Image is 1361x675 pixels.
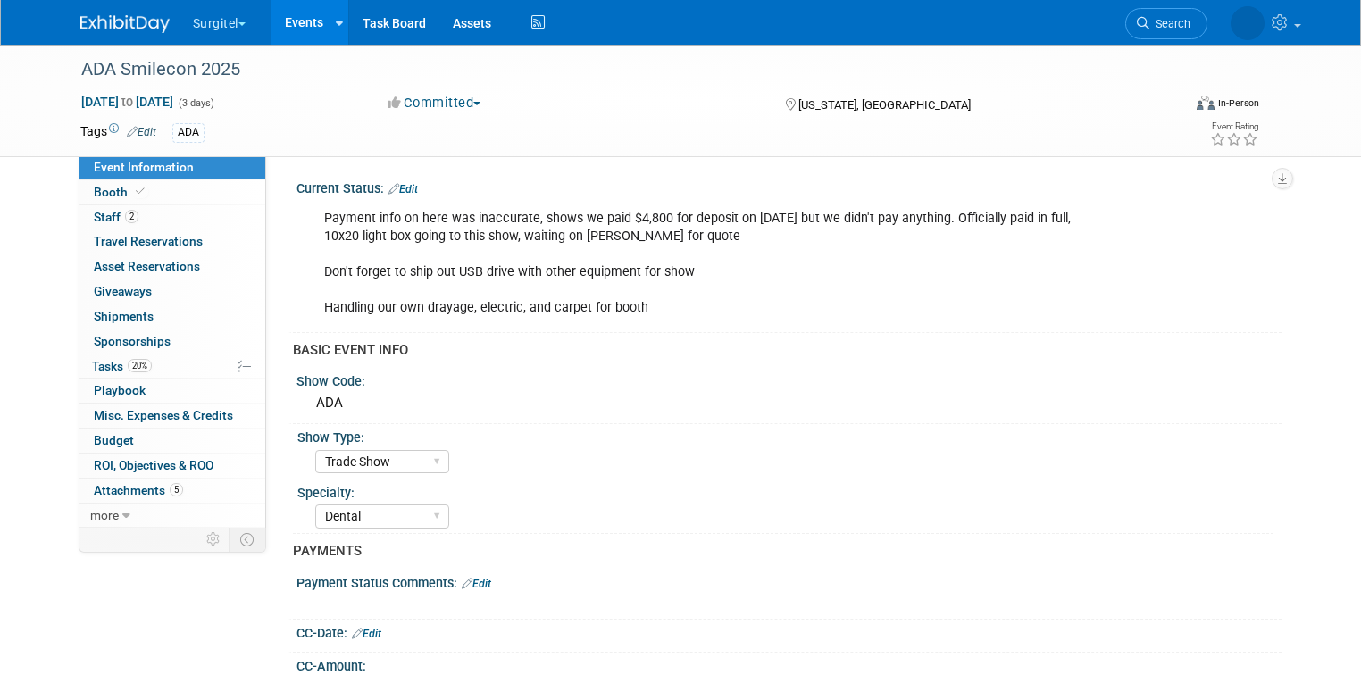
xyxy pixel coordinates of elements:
[94,334,171,348] span: Sponsorships
[297,479,1273,502] div: Specialty:
[90,508,119,522] span: more
[462,578,491,590] a: Edit
[798,98,971,112] span: [US_STATE], [GEOGRAPHIC_DATA]
[296,175,1282,198] div: Current Status:
[94,408,233,422] span: Misc. Expenses & Credits
[293,542,1268,561] div: PAYMENTS
[1149,17,1190,30] span: Search
[296,620,1282,643] div: CC-Date:
[1197,96,1215,110] img: Format-Inperson.png
[79,354,265,379] a: Tasks20%
[94,433,134,447] span: Budget
[381,94,488,112] button: Committed
[94,383,146,397] span: Playbook
[94,259,200,273] span: Asset Reservations
[352,628,381,640] a: Edit
[125,210,138,223] span: 2
[119,95,136,109] span: to
[1125,8,1207,39] a: Search
[296,570,1282,593] div: Payment Status Comments:
[1217,96,1259,110] div: In-Person
[1231,6,1265,40] img: Neil Lobocki
[94,458,213,472] span: ROI, Objectives & ROO
[1085,93,1259,120] div: Event Format
[293,341,1268,360] div: BASIC EVENT INFO
[94,284,152,298] span: Giveaways
[310,389,1268,417] div: ADA
[312,201,1090,326] div: Payment info on here was inaccurate, shows we paid $4,800 for deposit on [DATE] but we didn't pay...
[198,528,230,551] td: Personalize Event Tab Strip
[79,254,265,279] a: Asset Reservations
[80,94,174,110] span: [DATE] [DATE]
[92,359,152,373] span: Tasks
[172,123,205,142] div: ADA
[229,528,265,551] td: Toggle Event Tabs
[94,185,148,199] span: Booth
[177,97,214,109] span: (3 days)
[136,187,145,196] i: Booth reservation complete
[79,279,265,304] a: Giveaways
[79,504,265,528] a: more
[128,359,152,372] span: 20%
[79,304,265,329] a: Shipments
[1210,122,1258,131] div: Event Rating
[80,15,170,33] img: ExhibitDay
[80,122,156,143] td: Tags
[79,155,265,179] a: Event Information
[79,205,265,229] a: Staff2
[170,483,183,496] span: 5
[75,54,1159,86] div: ADA Smilecon 2025
[79,429,265,453] a: Budget
[94,483,183,497] span: Attachments
[296,653,1282,675] div: CC-Amount:
[79,229,265,254] a: Travel Reservations
[296,368,1282,390] div: Show Code:
[94,309,154,323] span: Shipments
[297,424,1273,446] div: Show Type:
[94,160,194,174] span: Event Information
[94,234,203,248] span: Travel Reservations
[79,329,265,354] a: Sponsorships
[127,126,156,138] a: Edit
[79,180,265,204] a: Booth
[79,454,265,478] a: ROI, Objectives & ROO
[79,404,265,428] a: Misc. Expenses & Credits
[94,210,138,224] span: Staff
[388,183,418,196] a: Edit
[79,479,265,503] a: Attachments5
[79,379,265,403] a: Playbook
